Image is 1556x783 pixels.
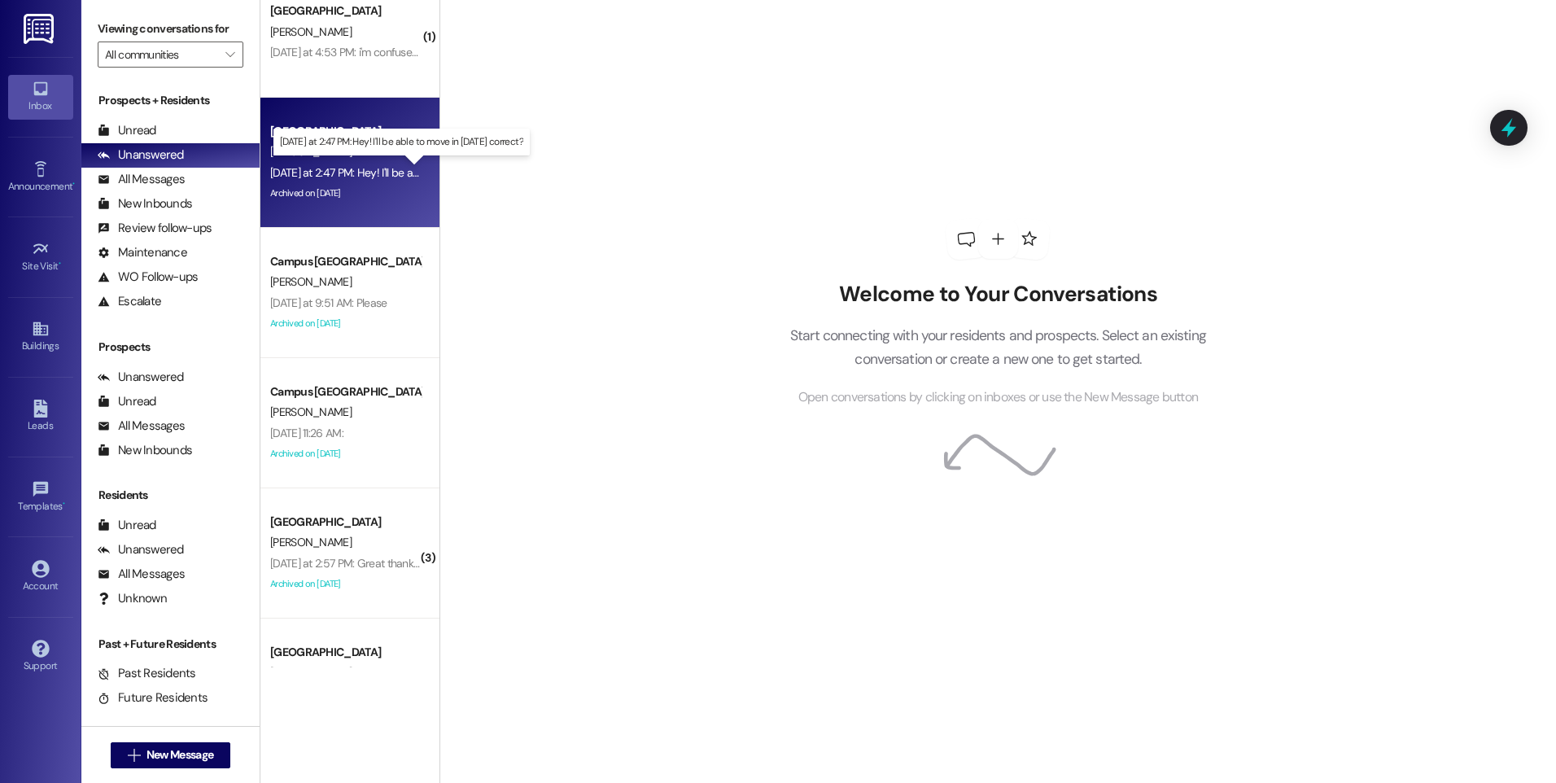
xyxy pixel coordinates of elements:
div: [GEOGRAPHIC_DATA] [270,2,421,20]
a: Inbox [8,75,73,119]
button: New Message [111,742,231,768]
img: ResiDesk Logo [24,14,57,44]
div: Archived on [DATE] [269,574,422,594]
div: Unanswered [98,369,184,386]
div: Unread [98,517,156,534]
div: [DATE] at 4:53 PM: i'm confused, why am i being charged utilities when nobody is there? [270,45,683,59]
div: [DATE] at 9:51 AM: Please [270,295,387,310]
div: Archived on [DATE] [269,183,422,203]
span: [PERSON_NAME] [270,144,352,159]
div: Archived on [DATE] [269,313,422,334]
div: [DATE] at 2:57 PM: Great thank you! [270,556,436,571]
div: WO Follow-ups [98,269,198,286]
div: Past Residents [98,665,196,682]
a: Account [8,555,73,599]
div: Prospects + Residents [81,92,260,109]
div: Review follow-ups [98,220,212,237]
div: Residents [81,487,260,504]
div: Archived on [DATE] [269,444,422,464]
span: • [72,178,75,190]
div: New Inbounds [98,442,192,459]
a: Site Visit • [8,235,73,279]
span: [PERSON_NAME] [270,274,352,289]
label: Viewing conversations for [98,16,243,42]
a: Templates • [8,475,73,519]
div: All Messages [98,418,185,435]
div: Escalate [98,293,161,310]
div: All Messages [98,171,185,188]
span: [PERSON_NAME] [270,535,352,549]
input: All communities [105,42,217,68]
div: [DATE] 11:26 AM: [270,426,343,440]
a: Leads [8,395,73,439]
div: Unanswered [98,147,184,164]
div: [GEOGRAPHIC_DATA] [270,514,421,531]
span: New Message [146,746,213,763]
p: [DATE] at 2:47 PM: Hey! I'll be able to move in [DATE] correct? [280,135,523,149]
span: • [59,258,61,269]
span: • [63,498,65,510]
h2: Welcome to Your Conversations [765,282,1230,308]
p: Start connecting with your residents and prospects. Select an existing conversation or create a n... [765,324,1230,370]
span: Open conversations by clicking on inboxes or use the New Message button [798,387,1198,408]
div: Future Residents [98,689,208,706]
div: Unknown [98,590,167,607]
i:  [128,749,140,762]
div: Unread [98,393,156,410]
span: [PERSON_NAME] [270,665,352,680]
div: Unanswered [98,541,184,558]
div: [DATE] at 2:47 PM: Hey! I'll be able to move in [DATE] correct? [270,165,553,180]
i:  [225,48,234,61]
div: Campus [GEOGRAPHIC_DATA] [270,253,421,270]
div: [GEOGRAPHIC_DATA] [270,644,421,661]
div: Unread [98,122,156,139]
span: [PERSON_NAME] [270,405,352,419]
div: Prospects [81,339,260,356]
div: [GEOGRAPHIC_DATA] [270,123,421,140]
div: New Inbounds [98,195,192,212]
span: [PERSON_NAME] [270,24,352,39]
a: Buildings [8,315,73,359]
div: All Messages [98,566,185,583]
div: Maintenance [98,244,187,261]
div: Past + Future Residents [81,636,260,653]
a: Support [8,635,73,679]
div: Campus [GEOGRAPHIC_DATA] [270,383,421,400]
